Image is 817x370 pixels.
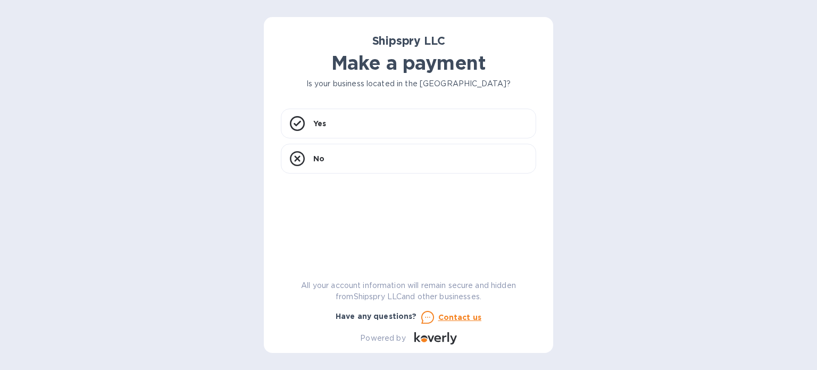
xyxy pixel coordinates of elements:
[281,52,536,74] h1: Make a payment
[313,153,324,164] p: No
[360,333,405,344] p: Powered by
[372,34,445,47] b: Shipspry LLC
[336,312,417,320] b: Have any questions?
[281,280,536,302] p: All your account information will remain secure and hidden from Shipspry LLC and other businesses.
[438,313,482,322] u: Contact us
[313,118,326,129] p: Yes
[281,78,536,89] p: Is your business located in the [GEOGRAPHIC_DATA]?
